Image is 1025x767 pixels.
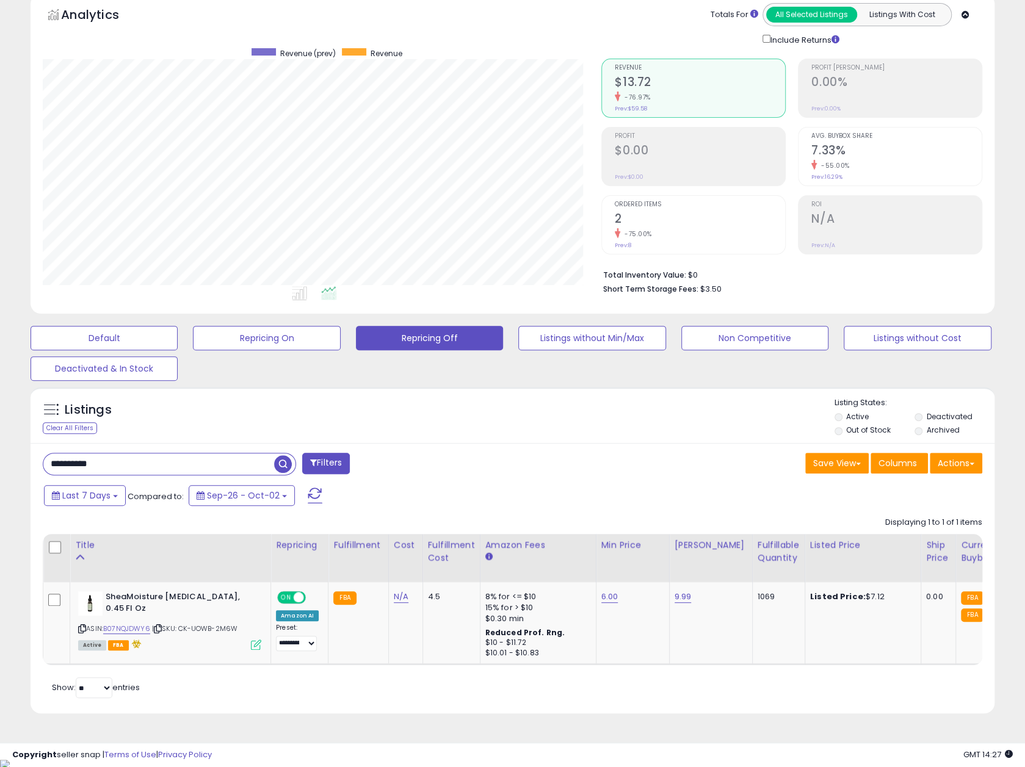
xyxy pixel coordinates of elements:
span: Profit [615,133,785,140]
button: Listings without Min/Max [518,326,665,350]
label: Archived [927,425,960,435]
button: Repricing On [193,326,340,350]
span: Sep-26 - Oct-02 [207,489,280,502]
small: Prev: 16.29% [811,173,842,181]
h5: Analytics [61,6,143,26]
div: $0.30 min [485,613,587,624]
p: Listing States: [835,397,994,409]
span: Revenue [615,65,785,71]
span: Profit [PERSON_NAME] [811,65,982,71]
div: ASIN: [78,591,261,649]
div: Amazon Fees [485,539,591,552]
button: All Selected Listings [766,7,857,23]
button: Listings With Cost [857,7,947,23]
button: Save View [805,453,869,474]
h2: $0.00 [615,143,785,160]
b: Reduced Prof. Rng. [485,627,565,638]
span: OFF [304,592,324,603]
span: Avg. Buybox Share [811,133,982,140]
a: B07NQJDWY6 [103,624,150,634]
div: Fulfillable Quantity [758,539,800,564]
a: Terms of Use [104,749,156,760]
button: Filters [302,453,350,474]
div: seller snap | | [12,749,212,761]
button: Last 7 Days [44,485,126,506]
span: Revenue (prev) [280,48,336,59]
span: $3.50 [700,283,722,295]
div: $10 - $11.72 [485,638,587,648]
small: -75.00% [620,229,652,239]
div: 15% for > $10 [485,602,587,613]
span: Ordered Items [615,201,785,208]
i: hazardous material [129,639,142,648]
span: ON [278,592,294,603]
small: FBA [333,591,356,605]
small: Prev: N/A [811,242,835,249]
b: SheaMoisture [MEDICAL_DATA], 0.45 Fl Oz [106,591,254,617]
small: FBA [961,608,983,622]
span: Columns [878,457,917,469]
div: Repricing [276,539,323,552]
small: Amazon Fees. [485,552,493,563]
div: Fulfillment Cost [428,539,475,564]
div: Include Returns [753,32,854,46]
h2: 2 [615,212,785,228]
span: All listings currently available for purchase on Amazon [78,640,106,650]
small: Prev: 0.00% [811,105,841,112]
img: 213mDBHtsDL._SL40_.jpg [78,591,103,616]
h2: $13.72 [615,75,785,92]
span: Show: entries [52,682,140,693]
a: 6.00 [601,591,618,603]
h5: Listings [65,402,112,419]
div: 1069 [758,591,795,602]
div: Clear All Filters [43,422,97,434]
span: | SKU: CK-UOWB-2M6W [152,624,237,633]
button: Sep-26 - Oct-02 [189,485,295,506]
div: $7.12 [810,591,911,602]
div: Title [75,539,266,552]
div: Preset: [276,624,319,651]
a: Privacy Policy [158,749,212,760]
button: Non Competitive [681,326,828,350]
div: Listed Price [810,539,916,552]
div: 0.00 [926,591,946,602]
label: Deactivated [927,411,972,422]
button: Default [31,326,178,350]
div: 4.5 [428,591,471,602]
small: -76.97% [620,93,651,102]
small: Prev: $59.58 [615,105,647,112]
h2: 7.33% [811,143,982,160]
li: $0 [603,267,973,281]
b: Listed Price: [810,591,866,602]
b: Total Inventory Value: [603,270,686,280]
button: Deactivated & In Stock [31,356,178,381]
span: FBA [108,640,129,650]
div: Totals For [711,9,758,21]
span: Compared to: [128,491,184,502]
div: Cost [394,539,418,552]
strong: Copyright [12,749,57,760]
h2: N/A [811,212,982,228]
a: 9.99 [675,591,692,603]
div: Displaying 1 to 1 of 1 items [885,517,982,528]
span: 2025-10-10 14:27 GMT [963,749,1013,760]
small: FBA [961,591,983,605]
small: Prev: 8 [615,242,631,249]
div: 8% for <= $10 [485,591,587,602]
div: [PERSON_NAME] [675,539,747,552]
a: N/A [394,591,408,603]
span: ROI [811,201,982,208]
div: Amazon AI [276,610,319,621]
button: Actions [930,453,982,474]
button: Listings without Cost [844,326,991,350]
div: $10.01 - $10.83 [485,648,587,658]
span: Last 7 Days [62,489,110,502]
div: Current Buybox Price [961,539,1024,564]
button: Columns [871,453,928,474]
div: Fulfillment [333,539,383,552]
b: Short Term Storage Fees: [603,284,698,294]
label: Out of Stock [846,425,891,435]
small: -55.00% [817,161,850,170]
small: Prev: $0.00 [615,173,643,181]
span: Revenue [371,48,402,59]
